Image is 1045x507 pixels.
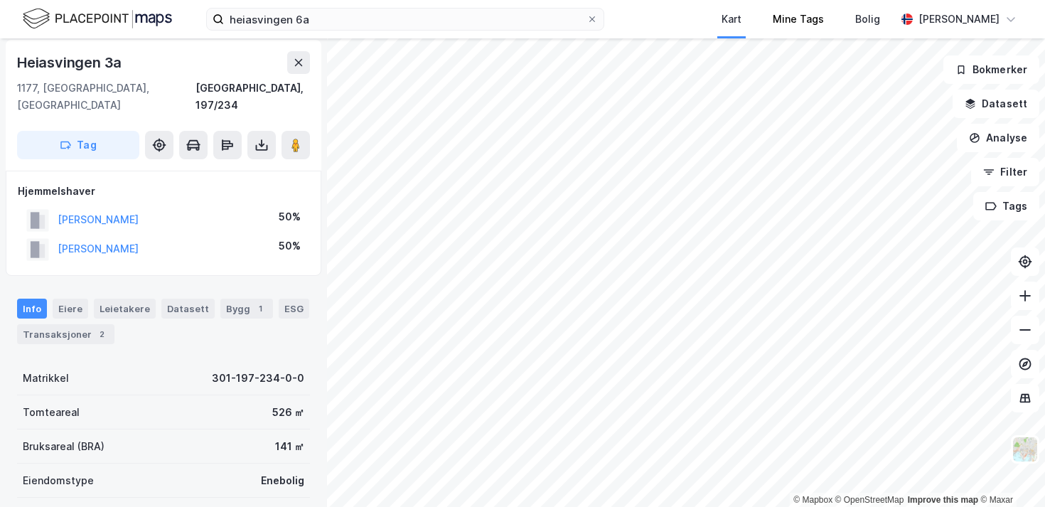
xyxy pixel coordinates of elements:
[224,9,586,30] input: Søk på adresse, matrikkel, gårdeiere, leietakere eller personer
[253,301,267,316] div: 1
[275,438,304,455] div: 141 ㎡
[773,11,824,28] div: Mine Tags
[855,11,880,28] div: Bolig
[279,299,309,319] div: ESG
[974,439,1045,507] div: Kontrollprogram for chat
[918,11,1000,28] div: [PERSON_NAME]
[974,439,1045,507] iframe: Chat Widget
[1012,436,1039,463] img: Z
[793,495,832,505] a: Mapbox
[23,404,80,421] div: Tomteareal
[279,208,301,225] div: 50%
[17,324,114,344] div: Transaksjoner
[943,55,1039,84] button: Bokmerker
[953,90,1039,118] button: Datasett
[17,131,139,159] button: Tag
[722,11,741,28] div: Kart
[212,370,304,387] div: 301-197-234-0-0
[957,124,1039,152] button: Analyse
[23,370,69,387] div: Matrikkel
[17,51,124,74] div: Heiasvingen 3a
[161,299,215,319] div: Datasett
[973,192,1039,220] button: Tags
[53,299,88,319] div: Eiere
[17,299,47,319] div: Info
[971,158,1039,186] button: Filter
[17,80,195,114] div: 1177, [GEOGRAPHIC_DATA], [GEOGRAPHIC_DATA]
[23,6,172,31] img: logo.f888ab2527a4732fd821a326f86c7f29.svg
[220,299,273,319] div: Bygg
[23,438,104,455] div: Bruksareal (BRA)
[835,495,904,505] a: OpenStreetMap
[18,183,309,200] div: Hjemmelshaver
[94,299,156,319] div: Leietakere
[95,327,109,341] div: 2
[195,80,310,114] div: [GEOGRAPHIC_DATA], 197/234
[272,404,304,421] div: 526 ㎡
[908,495,978,505] a: Improve this map
[279,238,301,255] div: 50%
[23,472,94,489] div: Eiendomstype
[261,472,304,489] div: Enebolig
